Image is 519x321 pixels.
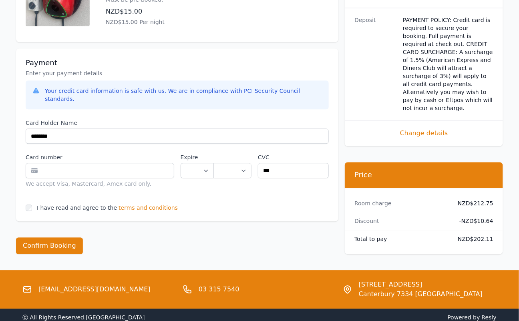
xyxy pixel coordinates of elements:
label: Card Holder Name [26,119,329,127]
h3: Payment [26,58,329,68]
span: Change details [354,128,493,138]
dt: Total to pay [354,235,445,243]
label: Expire [181,153,214,161]
label: . [214,153,251,161]
p: NZD$15.00 Per night [106,18,278,26]
h3: Price [354,170,493,180]
button: Confirm Booking [16,237,83,254]
dd: NZD$202.11 [451,235,493,243]
dt: Discount [354,217,445,225]
label: CVC [258,153,329,161]
dt: Deposit [354,16,396,112]
a: Resly [482,314,497,321]
span: terms and conditions [119,204,178,212]
span: ⓒ All Rights Reserved. [GEOGRAPHIC_DATA] [22,314,145,321]
span: [STREET_ADDRESS] [359,280,483,289]
label: Card number [26,153,174,161]
dd: NZD$212.75 [451,199,493,207]
dt: Room charge [354,199,445,207]
div: We accept Visa, Mastercard, Amex card only. [26,180,174,188]
p: NZD$15.00 [106,7,278,16]
dd: PAYMENT POLICY: Credit card is required to secure your booking. Full payment is required at check... [403,16,493,112]
a: [EMAIL_ADDRESS][DOMAIN_NAME] [38,285,151,294]
p: Enter your payment details [26,69,329,77]
span: Canterbury 7334 [GEOGRAPHIC_DATA] [359,289,483,299]
div: Your credit card information is safe with us. We are in compliance with PCI Security Council stan... [45,87,322,103]
label: I have read and agree to the [37,205,117,211]
a: 03 315 7540 [199,285,239,294]
dd: - NZD$10.64 [451,217,493,225]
